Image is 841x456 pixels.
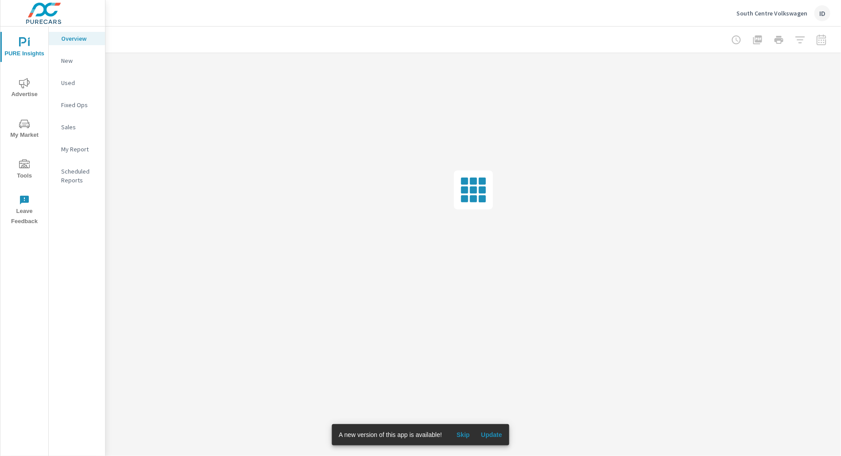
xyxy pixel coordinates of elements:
div: Fixed Ops [49,98,105,112]
p: Sales [61,123,98,131]
p: Used [61,78,98,87]
div: Scheduled Reports [49,165,105,187]
div: Overview [49,32,105,45]
span: A new version of this app is available! [339,431,442,438]
span: Leave Feedback [3,195,46,227]
button: Skip [449,428,477,442]
div: nav menu [0,27,48,230]
span: Skip [453,431,474,439]
p: Fixed Ops [61,100,98,109]
p: My Report [61,145,98,154]
button: Update [477,428,506,442]
span: Update [481,431,502,439]
div: New [49,54,105,67]
p: Overview [61,34,98,43]
div: Sales [49,120,105,134]
div: My Report [49,143,105,156]
span: Tools [3,159,46,181]
div: Used [49,76,105,89]
div: ID [814,5,830,21]
p: South Centre Volkswagen [736,9,807,17]
p: Scheduled Reports [61,167,98,185]
p: New [61,56,98,65]
span: PURE Insights [3,37,46,59]
span: My Market [3,119,46,140]
span: Advertise [3,78,46,100]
